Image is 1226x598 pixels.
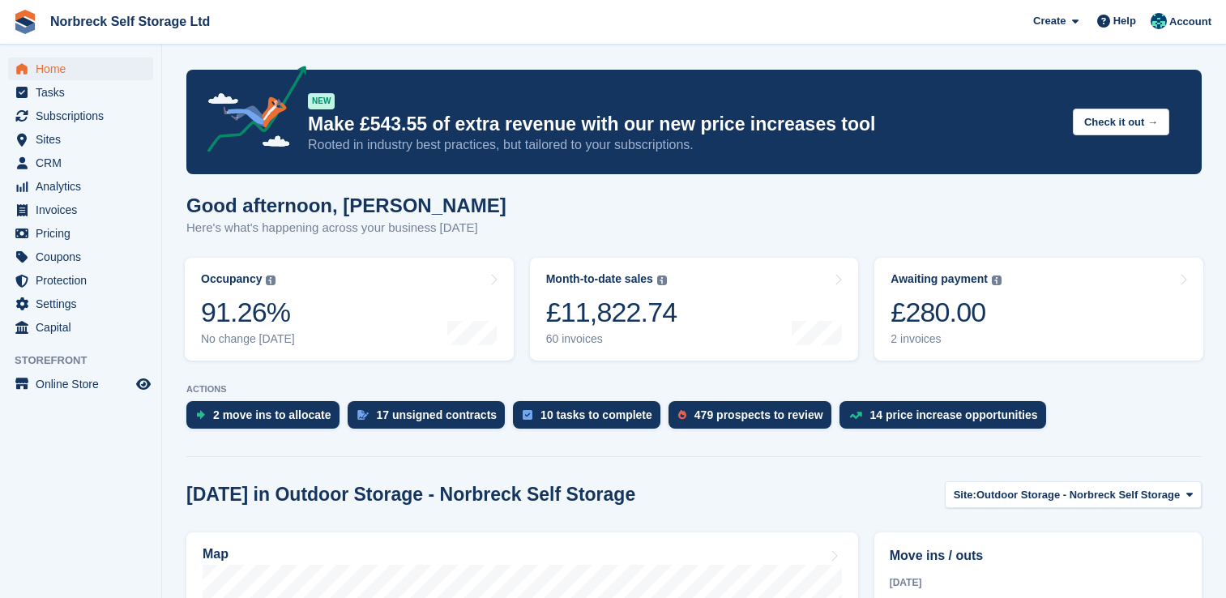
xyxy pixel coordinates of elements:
[8,316,153,339] a: menu
[8,373,153,395] a: menu
[44,8,216,35] a: Norbreck Self Storage Ltd
[357,410,369,420] img: contract_signature_icon-13c848040528278c33f63329250d36e43548de30e8caae1d1a13099fd9432cc5.svg
[36,81,133,104] span: Tasks
[203,547,229,562] h2: Map
[36,105,133,127] span: Subscriptions
[185,258,514,361] a: Occupancy 91.26% No change [DATE]
[530,258,859,361] a: Month-to-date sales £11,822.74 60 invoices
[266,276,276,285] img: icon-info-grey-7440780725fd019a000dd9b08b2336e03edf1995a4989e88bcd33f0948082b44.svg
[992,276,1002,285] img: icon-info-grey-7440780725fd019a000dd9b08b2336e03edf1995a4989e88bcd33f0948082b44.svg
[348,401,514,437] a: 17 unsigned contracts
[186,484,635,506] h2: [DATE] in Outdoor Storage - Norbreck Self Storage
[134,374,153,394] a: Preview store
[36,222,133,245] span: Pricing
[891,272,988,286] div: Awaiting payment
[213,408,331,421] div: 2 move ins to allocate
[8,128,153,151] a: menu
[201,296,295,329] div: 91.26%
[657,276,667,285] img: icon-info-grey-7440780725fd019a000dd9b08b2336e03edf1995a4989e88bcd33f0948082b44.svg
[201,272,262,286] div: Occupancy
[849,412,862,419] img: price_increase_opportunities-93ffe204e8149a01c8c9dc8f82e8f89637d9d84a8eef4429ea346261dce0b2c0.svg
[8,152,153,174] a: menu
[1169,14,1211,30] span: Account
[8,81,153,104] a: menu
[36,269,133,292] span: Protection
[8,222,153,245] a: menu
[540,408,652,421] div: 10 tasks to complete
[694,408,823,421] div: 479 prospects to review
[36,246,133,268] span: Coupons
[678,410,686,420] img: prospect-51fa495bee0391a8d652442698ab0144808aea92771e9ea1ae160a38d050c398.svg
[546,296,677,329] div: £11,822.74
[874,258,1203,361] a: Awaiting payment £280.00 2 invoices
[8,269,153,292] a: menu
[186,401,348,437] a: 2 move ins to allocate
[377,408,498,421] div: 17 unsigned contracts
[945,481,1202,508] button: Site: Outdoor Storage - Norbreck Self Storage
[669,401,839,437] a: 479 prospects to review
[546,272,653,286] div: Month-to-date sales
[308,93,335,109] div: NEW
[194,66,307,158] img: price-adjustments-announcement-icon-8257ccfd72463d97f412b2fc003d46551f7dbcb40ab6d574587a9cd5c0d94...
[36,373,133,395] span: Online Store
[839,401,1054,437] a: 14 price increase opportunities
[36,128,133,151] span: Sites
[891,332,1002,346] div: 2 invoices
[8,293,153,315] a: menu
[36,199,133,221] span: Invoices
[36,152,133,174] span: CRM
[891,296,1002,329] div: £280.00
[36,58,133,80] span: Home
[890,546,1186,566] h2: Move ins / outs
[308,136,1060,154] p: Rooted in industry best practices, but tailored to your subscriptions.
[13,10,37,34] img: stora-icon-8386f47178a22dfd0bd8f6a31ec36ba5ce8667c1dd55bd0f319d3a0aa187defe.svg
[186,194,506,216] h1: Good afternoon, [PERSON_NAME]
[1151,13,1167,29] img: Sally King
[513,401,669,437] a: 10 tasks to complete
[8,175,153,198] a: menu
[15,352,161,369] span: Storefront
[186,219,506,237] p: Here's what's happening across your business [DATE]
[8,58,153,80] a: menu
[36,293,133,315] span: Settings
[196,410,205,420] img: move_ins_to_allocate_icon-fdf77a2bb77ea45bf5b3d319d69a93e2d87916cf1d5bf7949dd705db3b84f3ca.svg
[1033,13,1066,29] span: Create
[976,487,1180,503] span: Outdoor Storage - Norbreck Self Storage
[186,384,1202,395] p: ACTIONS
[546,332,677,346] div: 60 invoices
[890,575,1186,590] div: [DATE]
[8,246,153,268] a: menu
[523,410,532,420] img: task-75834270c22a3079a89374b754ae025e5fb1db73e45f91037f5363f120a921f8.svg
[201,332,295,346] div: No change [DATE]
[308,113,1060,136] p: Make £543.55 of extra revenue with our new price increases tool
[870,408,1038,421] div: 14 price increase opportunities
[1113,13,1136,29] span: Help
[36,316,133,339] span: Capital
[8,199,153,221] a: menu
[954,487,976,503] span: Site:
[8,105,153,127] a: menu
[1073,109,1169,135] button: Check it out →
[36,175,133,198] span: Analytics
